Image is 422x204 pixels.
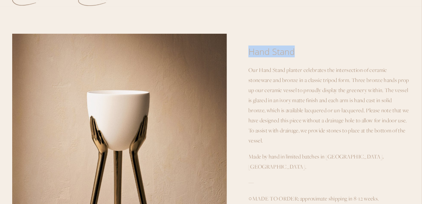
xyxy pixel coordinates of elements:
[248,152,410,172] p: Made by hand in limited batches in [GEOGRAPHIC_DATA], [GEOGRAPHIC_DATA].
[248,65,410,146] p: Our Hand Stand planter celebrates the intersection of ceramic stoneware and bronze in a classic t...
[248,178,410,188] p: —
[248,194,410,204] p: MADE TO ORDER; approximate shipping in 8-12 weeks.
[248,46,410,57] h1: Hand Stand
[248,195,252,202] strong: ○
